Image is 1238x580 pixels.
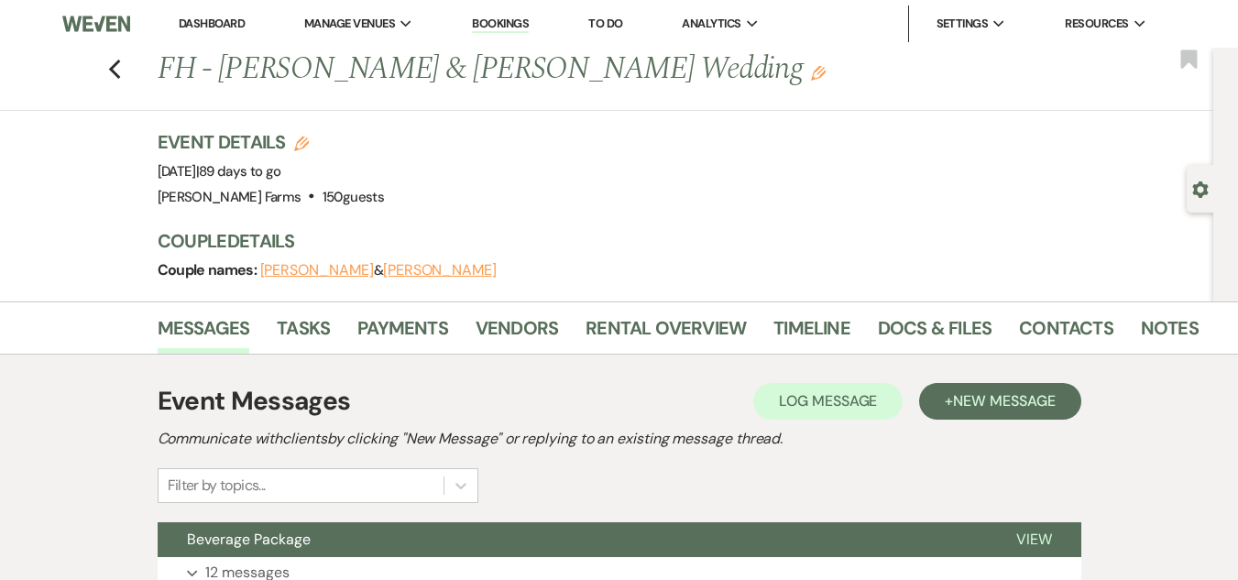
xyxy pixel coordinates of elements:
[158,129,384,155] h3: Event Details
[937,15,989,33] span: Settings
[323,188,384,206] span: 150 guests
[753,383,903,420] button: Log Message
[158,428,1081,450] h2: Communicate with clients by clicking "New Message" or replying to an existing message thread.
[953,391,1055,410] span: New Message
[187,530,311,549] span: Beverage Package
[158,382,351,421] h1: Event Messages
[472,16,529,33] a: Bookings
[304,15,395,33] span: Manage Venues
[919,383,1080,420] button: +New Message
[260,261,497,279] span: &
[588,16,622,31] a: To Do
[62,5,131,43] img: Weven Logo
[158,188,301,206] span: [PERSON_NAME] Farms
[196,162,281,181] span: |
[158,260,260,279] span: Couple names:
[199,162,281,181] span: 89 days to go
[1016,530,1052,549] span: View
[260,263,374,278] button: [PERSON_NAME]
[1192,180,1209,197] button: Open lead details
[158,48,979,92] h1: FH - [PERSON_NAME] & [PERSON_NAME] Wedding
[179,16,245,31] a: Dashboard
[383,263,497,278] button: [PERSON_NAME]
[987,522,1081,557] button: View
[773,313,850,354] a: Timeline
[811,64,826,81] button: Edit
[158,162,281,181] span: [DATE]
[158,313,250,354] a: Messages
[878,313,991,354] a: Docs & Files
[586,313,746,354] a: Rental Overview
[682,15,740,33] span: Analytics
[1141,313,1199,354] a: Notes
[168,475,266,497] div: Filter by topics...
[357,313,448,354] a: Payments
[476,313,558,354] a: Vendors
[158,228,1184,254] h3: Couple Details
[779,391,877,410] span: Log Message
[1019,313,1113,354] a: Contacts
[1065,15,1128,33] span: Resources
[277,313,330,354] a: Tasks
[158,522,987,557] button: Beverage Package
